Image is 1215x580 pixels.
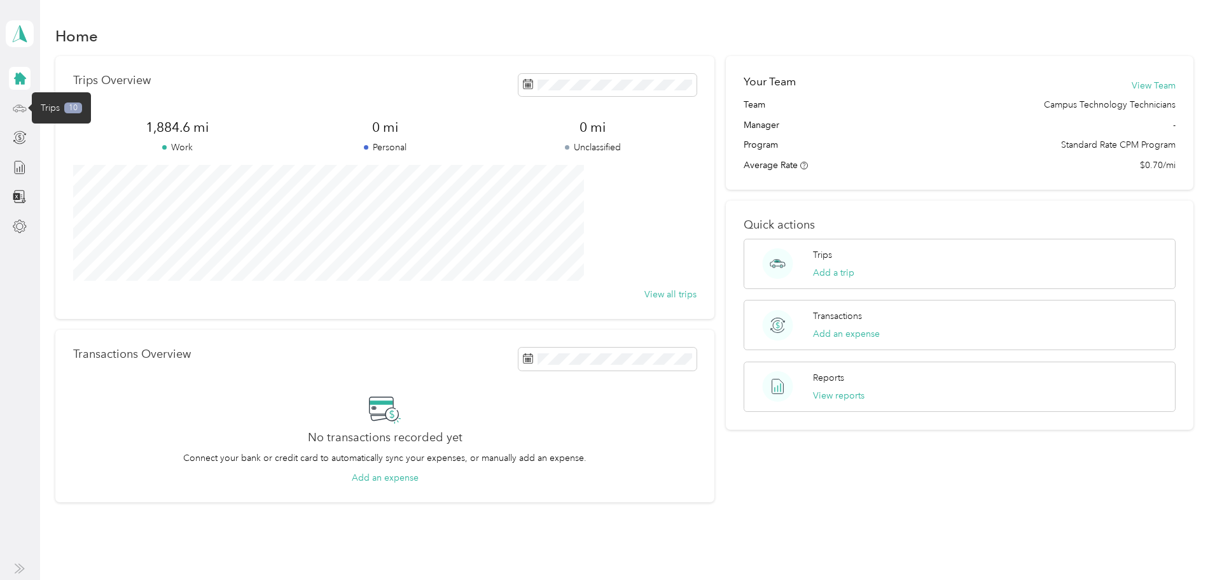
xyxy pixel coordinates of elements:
[813,327,880,341] button: Add an expense
[281,141,489,154] p: Personal
[73,348,191,361] p: Transactions Overview
[744,160,798,171] span: Average Rate
[813,371,844,385] p: Reports
[744,98,765,111] span: Team
[183,451,587,465] p: Connect your bank or credit card to automatically sync your expenses, or manually add an expense.
[73,141,281,154] p: Work
[744,118,779,132] span: Manager
[489,118,697,136] span: 0 mi
[813,309,862,323] p: Transactions
[1061,138,1176,152] span: Standard Rate CPM Program
[744,218,1176,232] p: Quick actions
[813,266,854,279] button: Add a trip
[1140,159,1176,172] span: $0.70/mi
[1044,98,1176,111] span: Campus Technology Technicians
[352,471,419,485] button: Add an expense
[1144,509,1215,580] iframe: Everlance-gr Chat Button Frame
[73,74,151,87] p: Trips Overview
[1173,118,1176,132] span: -
[73,118,281,136] span: 1,884.6 mi
[281,118,489,136] span: 0 mi
[308,431,462,444] h2: No transactions recorded yet
[744,74,796,90] h2: Your Team
[813,389,864,402] button: View reports
[55,29,98,43] h1: Home
[41,101,60,115] span: Trips
[64,103,82,114] span: 10
[644,288,697,301] button: View all trips
[744,138,778,152] span: Program
[813,248,832,262] p: Trips
[1132,79,1176,92] button: View Team
[489,141,697,154] p: Unclassified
